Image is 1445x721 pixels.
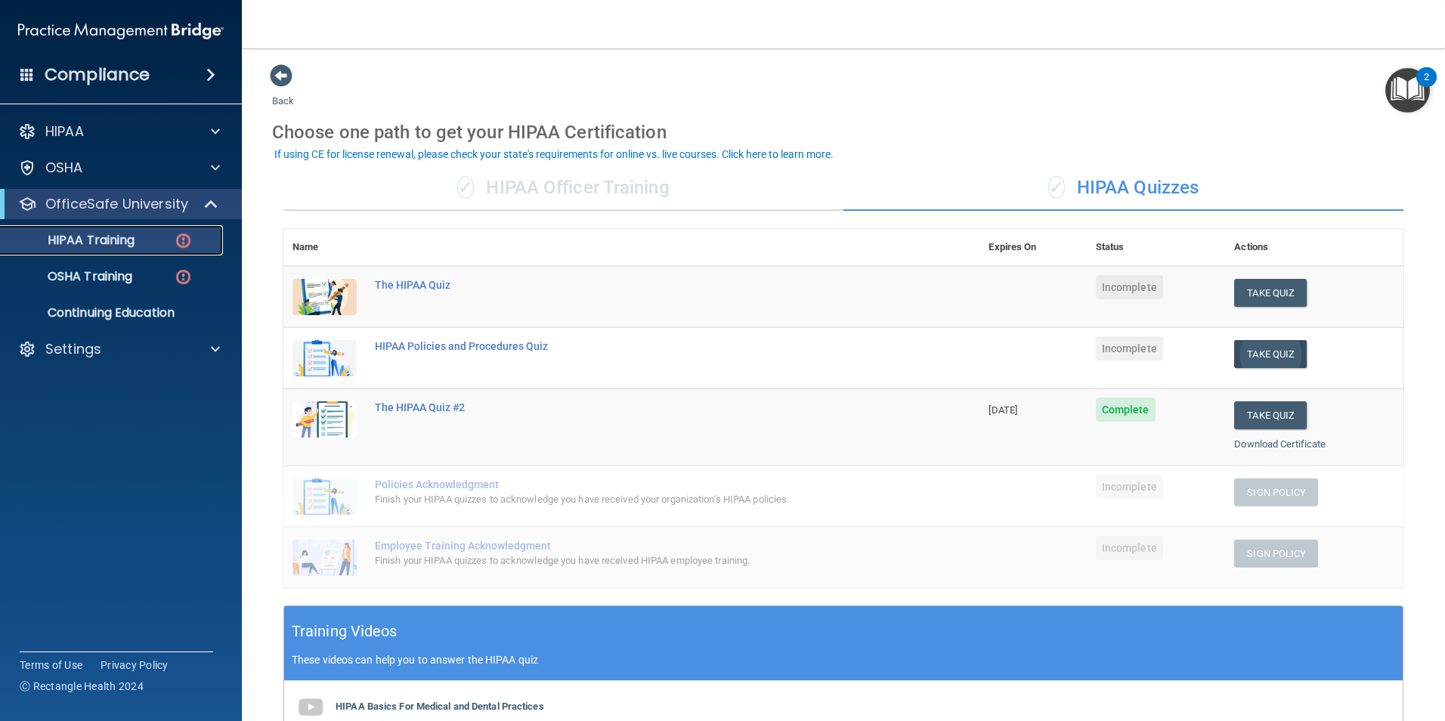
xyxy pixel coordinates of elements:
b: HIPAA Basics For Medical and Dental Practices [336,701,544,712]
p: Settings [45,340,101,358]
th: Name [283,229,366,266]
button: If using CE for license renewal, please check your state's requirements for online vs. live cours... [272,147,836,162]
div: Choose one path to get your HIPAA Certification [272,110,1415,154]
div: Finish your HIPAA quizzes to acknowledge you have received your organization’s HIPAA policies. [375,490,904,509]
p: HIPAA Training [10,233,135,248]
button: Sign Policy [1234,478,1318,506]
span: Incomplete [1096,336,1163,360]
img: danger-circle.6113f641.png [174,268,193,286]
h4: Compliance [45,64,150,85]
span: ✓ [457,176,474,199]
div: The HIPAA Quiz [375,279,904,291]
div: HIPAA Officer Training [283,166,843,211]
button: Take Quiz [1234,279,1307,307]
div: Policies Acknowledgment [375,478,904,490]
p: OSHA Training [10,269,132,284]
button: Sign Policy [1234,540,1318,568]
a: Privacy Policy [101,658,169,673]
span: ✓ [1048,176,1065,199]
th: Status [1087,229,1226,266]
button: Take Quiz [1234,340,1307,368]
a: Settings [18,340,220,358]
a: OfficeSafe University [18,195,219,213]
button: Take Quiz [1234,401,1307,429]
p: OfficeSafe University [45,195,188,213]
a: Terms of Use [20,658,82,673]
div: Employee Training Acknowledgment [375,540,904,552]
p: These videos can help you to answer the HIPAA quiz [292,654,1395,666]
button: Open Resource Center, 2 new notifications [1385,68,1430,113]
div: The HIPAA Quiz #2 [375,401,904,413]
th: Expires On [979,229,1086,266]
div: HIPAA Quizzes [843,166,1403,211]
span: Complete [1096,398,1156,422]
iframe: Drift Widget Chat Controller [1369,617,1427,674]
span: Incomplete [1096,536,1163,560]
img: PMB logo [18,16,224,46]
span: Incomplete [1096,275,1163,299]
p: Continuing Education [10,305,216,320]
p: OSHA [45,159,83,177]
p: HIPAA [45,122,84,141]
div: If using CE for license renewal, please check your state's requirements for online vs. live cours... [274,149,834,159]
span: Incomplete [1096,475,1163,499]
span: Ⓒ Rectangle Health 2024 [20,679,144,694]
div: Finish your HIPAA quizzes to acknowledge you have received HIPAA employee training. [375,552,904,570]
div: HIPAA Policies and Procedures Quiz [375,340,904,352]
div: 2 [1424,77,1429,97]
h5: Training Videos [292,618,398,645]
th: Actions [1225,229,1403,266]
img: danger-circle.6113f641.png [174,231,193,250]
a: Back [272,77,294,107]
a: Download Certificate [1234,438,1326,450]
span: [DATE] [989,404,1017,416]
a: OSHA [18,159,220,177]
a: HIPAA [18,122,220,141]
